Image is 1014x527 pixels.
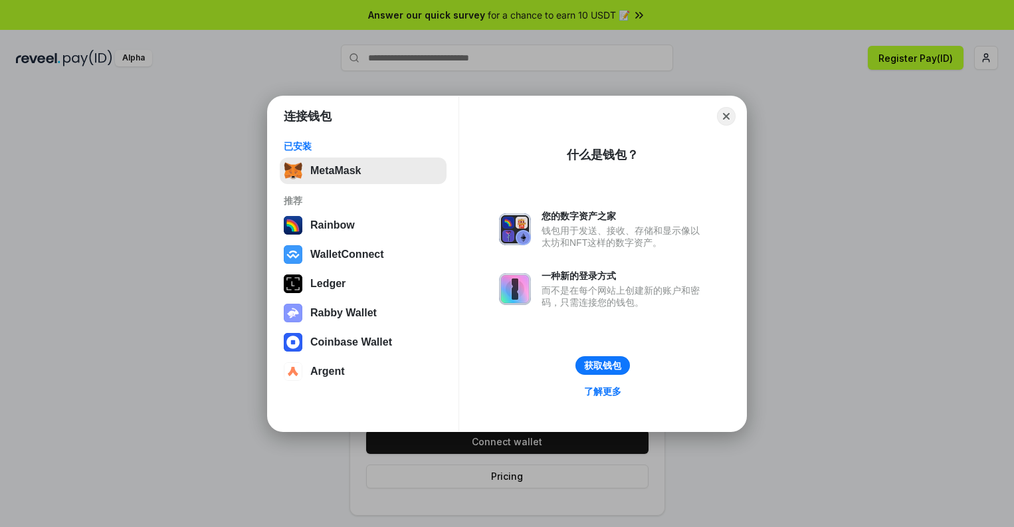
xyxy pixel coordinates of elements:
div: Ledger [310,278,346,290]
div: Argent [310,366,345,377]
div: WalletConnect [310,249,384,261]
button: Rainbow [280,212,447,239]
button: 获取钱包 [575,356,630,375]
img: svg+xml,%3Csvg%20width%3D%2228%22%20height%3D%2228%22%20viewBox%3D%220%200%2028%2028%22%20fill%3D... [284,333,302,352]
button: Coinbase Wallet [280,329,447,356]
img: svg+xml,%3Csvg%20width%3D%2228%22%20height%3D%2228%22%20viewBox%3D%220%200%2028%2028%22%20fill%3D... [284,362,302,381]
div: Rabby Wallet [310,307,377,319]
div: 已安装 [284,140,443,152]
div: 钱包用于发送、接收、存储和显示像以太坊和NFT这样的数字资产。 [542,225,706,249]
button: Close [717,107,736,126]
img: svg+xml,%3Csvg%20width%3D%22120%22%20height%3D%22120%22%20viewBox%3D%220%200%20120%20120%22%20fil... [284,216,302,235]
img: svg+xml,%3Csvg%20fill%3D%22none%22%20height%3D%2233%22%20viewBox%3D%220%200%2035%2033%22%20width%... [284,161,302,180]
div: 一种新的登录方式 [542,270,706,282]
img: svg+xml,%3Csvg%20width%3D%2228%22%20height%3D%2228%22%20viewBox%3D%220%200%2028%2028%22%20fill%3D... [284,245,302,264]
button: WalletConnect [280,241,447,268]
button: MetaMask [280,158,447,184]
a: 了解更多 [576,383,629,400]
button: Argent [280,358,447,385]
div: 获取钱包 [584,360,621,371]
div: 您的数字资产之家 [542,210,706,222]
div: 而不是在每个网站上创建新的账户和密码，只需连接您的钱包。 [542,284,706,308]
h1: 连接钱包 [284,108,332,124]
img: svg+xml,%3Csvg%20xmlns%3D%22http%3A%2F%2Fwww.w3.org%2F2000%2Fsvg%22%20fill%3D%22none%22%20viewBox... [499,213,531,245]
img: svg+xml,%3Csvg%20xmlns%3D%22http%3A%2F%2Fwww.w3.org%2F2000%2Fsvg%22%20fill%3D%22none%22%20viewBox... [499,273,531,305]
img: svg+xml,%3Csvg%20xmlns%3D%22http%3A%2F%2Fwww.w3.org%2F2000%2Fsvg%22%20width%3D%2228%22%20height%3... [284,274,302,293]
div: 了解更多 [584,385,621,397]
img: svg+xml,%3Csvg%20xmlns%3D%22http%3A%2F%2Fwww.w3.org%2F2000%2Fsvg%22%20fill%3D%22none%22%20viewBox... [284,304,302,322]
button: Ledger [280,270,447,297]
button: Rabby Wallet [280,300,447,326]
div: 什么是钱包？ [567,147,639,163]
div: 推荐 [284,195,443,207]
div: Rainbow [310,219,355,231]
div: Coinbase Wallet [310,336,392,348]
div: MetaMask [310,165,361,177]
